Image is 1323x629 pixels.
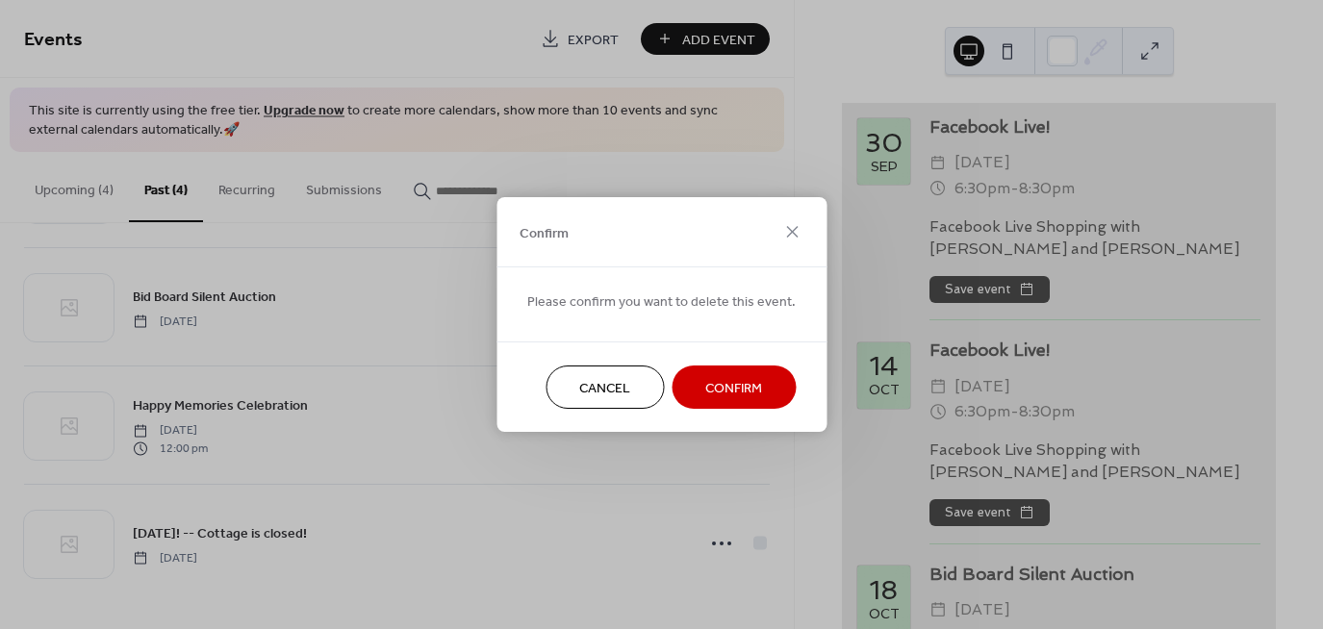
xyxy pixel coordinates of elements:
[672,365,796,409] button: Confirm
[546,365,664,409] button: Cancel
[520,223,569,243] span: Confirm
[527,292,796,313] span: Please confirm you want to delete this event.
[579,379,630,399] span: Cancel
[705,379,762,399] span: Confirm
